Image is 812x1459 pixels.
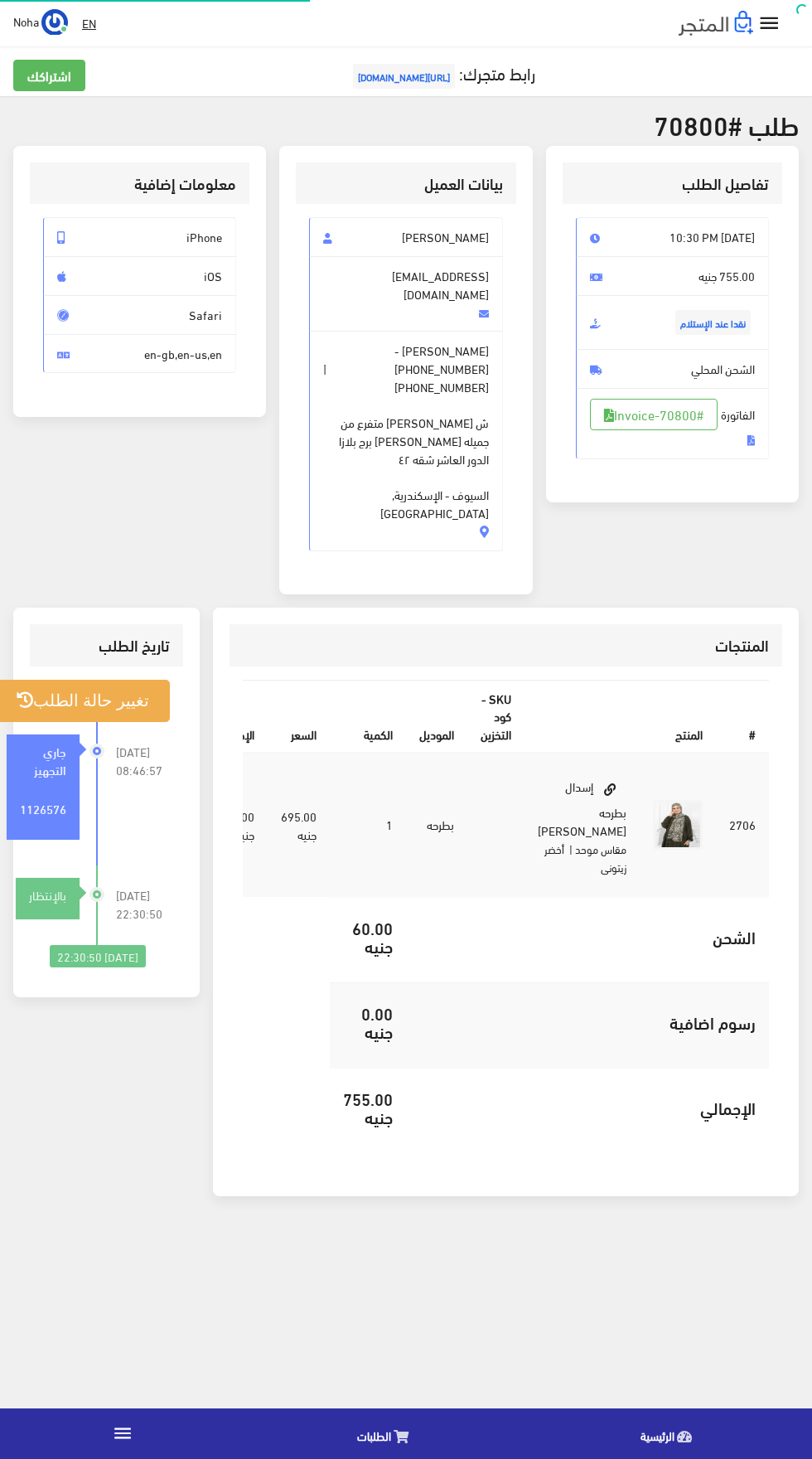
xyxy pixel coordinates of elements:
[576,256,769,296] span: 755.00 جنيه
[576,217,769,257] span: [DATE] 10:30 PM
[50,945,146,968] div: [DATE] 22:30:50
[330,753,406,897] td: 1
[268,681,330,753] th: السعر
[343,1089,393,1126] h5: 755.00 جنيه
[330,681,406,753] th: الكمية
[82,12,96,33] u: EN
[576,349,769,389] span: الشحن المحلي
[112,1423,133,1444] i: 
[419,1013,756,1031] h5: رسوم اضافية
[590,399,718,430] a: #Invoice-70800
[75,8,103,38] a: EN
[323,396,488,522] span: ش [PERSON_NAME] متفرع من جميله [PERSON_NAME] برج بلازا الدور العاشر شقه ٤٢ السيوف - الإسكندرية, [...
[309,256,502,332] span: [EMAIL_ADDRESS][DOMAIN_NAME]
[349,57,535,88] a: رابط متجرك:[URL][DOMAIN_NAME]
[34,742,66,778] strong: جاري التجهيز
[467,681,524,753] th: SKU - كود التخزين
[529,1413,812,1455] a: الرئيسية
[43,637,170,653] h3: تاريخ الطلب
[575,839,626,859] small: مقاس موحد
[43,176,236,191] h3: معلومات إضافية
[13,8,68,35] a: ... Noha
[309,217,502,257] span: [PERSON_NAME]
[309,176,502,191] h3: بيانات العميل
[343,1004,393,1040] h5: 0.00 جنيه
[716,681,769,753] th: #
[716,753,769,897] td: 2706
[43,334,236,374] span: en-gb,en-us,en
[524,753,640,897] td: إسدال بطرحه [PERSON_NAME]
[394,360,489,378] span: [PHONE_NUMBER]
[757,12,781,36] i: 
[576,388,769,459] span: الفاتورة
[576,176,769,191] h3: تفاصيل الطلب
[357,1425,391,1446] span: الطلبات
[245,1413,529,1455] a: الطلبات
[13,109,799,138] h2: طلب #70800
[419,928,756,946] h5: الشحن
[675,310,751,335] span: نقدا عند الإستلام
[43,295,236,335] span: Safari
[343,919,393,955] h5: 60.00 جنيه
[43,217,236,257] span: iPhone
[679,11,753,36] img: .
[406,753,467,897] td: بطرحه
[353,64,455,89] span: [URL][DOMAIN_NAME]
[394,378,489,396] span: [PHONE_NUMBER]
[116,743,171,779] span: [DATE] 08:46:57
[20,799,66,817] strong: 1126576
[16,886,80,904] div: بالإنتظار
[524,681,716,753] th: المنتج
[43,256,236,296] span: iOS
[544,839,626,877] small: | أخضر زيتونى
[13,11,39,32] span: Noha
[640,1425,674,1446] span: الرئيسية
[13,60,85,91] a: اشتراكك
[243,637,769,653] h3: المنتجات
[406,681,467,753] th: الموديل
[268,753,330,897] td: 695.00 جنيه
[309,331,502,550] span: [PERSON_NAME] - |
[41,9,68,36] img: ...
[116,886,171,923] span: [DATE] 22:30:50
[419,1098,756,1117] h5: اﻹجمالي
